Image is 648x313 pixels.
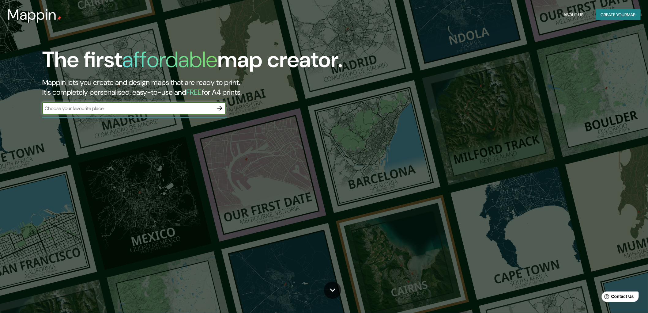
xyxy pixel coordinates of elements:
h1: The first map creator. [42,47,343,78]
h2: Mappin lets you create and design maps that are ready to print. It's completely personalised, eas... [42,78,366,97]
iframe: Help widget launcher [593,289,641,306]
button: Create yourmap [596,9,641,21]
img: mappin-pin [57,16,62,21]
h1: affordable [122,45,217,74]
button: About Us [561,9,586,21]
h5: FREE [186,87,202,97]
input: Choose your favourite place [42,105,214,112]
h3: Mappin [7,6,57,23]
